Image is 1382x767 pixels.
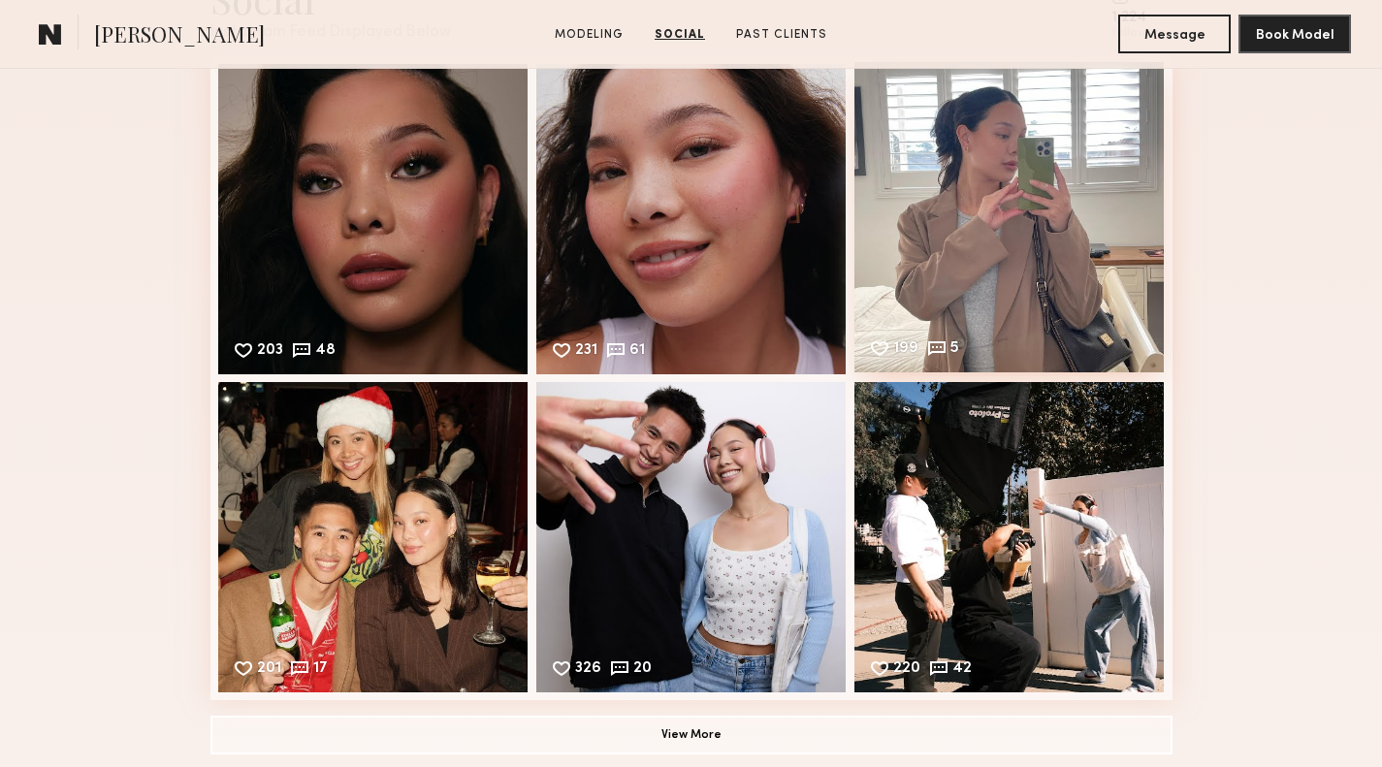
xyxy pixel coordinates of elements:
div: 231 [575,343,597,361]
a: Past Clients [728,26,835,44]
button: View More [210,716,1173,754]
div: 17 [313,661,328,679]
div: 220 [893,661,920,679]
button: Message [1118,15,1231,53]
button: Book Model [1238,15,1351,53]
div: 326 [575,661,601,679]
div: 61 [629,343,645,361]
div: 201 [257,661,281,679]
div: 199 [893,341,918,359]
div: 5 [950,341,959,359]
span: [PERSON_NAME] [94,19,265,53]
div: 203 [257,343,283,361]
a: Book Model [1238,25,1351,42]
a: Social [647,26,713,44]
div: 48 [315,343,336,361]
a: Modeling [547,26,631,44]
div: 20 [633,661,652,679]
div: 42 [952,661,972,679]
